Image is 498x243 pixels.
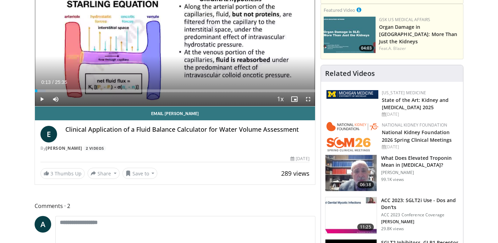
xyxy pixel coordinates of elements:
a: National Kidney Foundation 2026 Spring Clinical Meetings [382,129,452,143]
a: 3 Thumbs Up [40,168,85,179]
p: 29.8K views [381,226,404,232]
img: 79503c0a-d5ce-4e31-88bd-91ebf3c563fb.png.150x105_q85_autocrop_double_scale_upscale_version-0.2.png [326,122,378,151]
a: E [40,126,57,142]
a: 04:03 [324,17,376,53]
a: 2 Videos [83,146,106,151]
span: 04:03 [359,45,374,51]
img: 9258cdf1-0fbf-450b-845f-99397d12d24a.150x105_q85_crop-smart_upscale.jpg [325,197,377,233]
div: Progress Bar [35,89,315,92]
button: Share [87,168,120,179]
img: e91ec583-8f54-4b52-99b4-be941cf021de.png.150x105_q85_crop-smart_upscale.jpg [324,17,376,53]
div: [DATE] [382,144,458,150]
a: 06:38 What Does Elevated Troponin Mean in [MEDICAL_DATA]? [PERSON_NAME] 99.1K views [325,155,459,191]
small: Featured Video [324,7,355,13]
button: Play [35,92,49,106]
span: Comments 2 [35,201,315,210]
span: 289 views [281,169,310,177]
p: ACC 2023 Conference Coverage [381,212,459,218]
button: Save to [122,168,158,179]
h4: Related Videos [325,69,375,78]
a: A [35,216,51,233]
span: 25:35 [55,79,67,85]
a: State of the Art: Kidney and [MEDICAL_DATA] 2025 [382,97,449,111]
a: 11:25 ACC 2023: SGLT2i Use - Dos and Don'ts ACC 2023 Conference Coverage [PERSON_NAME] 29.8K views [325,197,459,234]
button: Enable picture-in-picture mode [287,92,301,106]
div: [DATE] [290,156,309,162]
button: Mute [49,92,63,106]
a: GSK US Medical Affairs [379,17,431,23]
h4: Clinical Application of a Fluid Balance Calculator for Water Volume Assessment [65,126,310,133]
p: 99.1K views [381,177,404,182]
img: 5ed80e7a-0811-4ad9-9c3a-04de684f05f4.png.150x105_q85_autocrop_double_scale_upscale_version-0.2.png [326,90,378,99]
span: 3 [50,170,53,177]
span: / [52,79,54,85]
div: By [40,145,310,151]
h3: ACC 2023: SGLT2i Use - Dos and Don'ts [381,197,459,211]
button: Playback Rate [274,92,287,106]
a: National Kidney Foundation [382,122,447,128]
img: 98daf78a-1d22-4ebe-927e-10afe95ffd94.150x105_q85_crop-smart_upscale.jpg [325,155,377,191]
button: Fullscreen [301,92,315,106]
div: Feat. [379,45,460,52]
div: [DATE] [382,111,458,118]
a: Email [PERSON_NAME] [35,106,315,120]
p: [PERSON_NAME] [381,219,459,225]
span: 06:38 [357,181,374,188]
a: Organ Damage in [GEOGRAPHIC_DATA]: More Than Just the Kidneys [379,24,458,45]
a: A. Blazer [388,45,406,51]
a: [PERSON_NAME] [46,145,82,151]
p: [PERSON_NAME] [381,170,459,175]
a: [US_STATE] Medicine [382,90,426,96]
span: 0:13 [41,79,50,85]
h3: What Does Elevated Troponin Mean in [MEDICAL_DATA]? [381,155,459,168]
span: 11:25 [357,224,374,231]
